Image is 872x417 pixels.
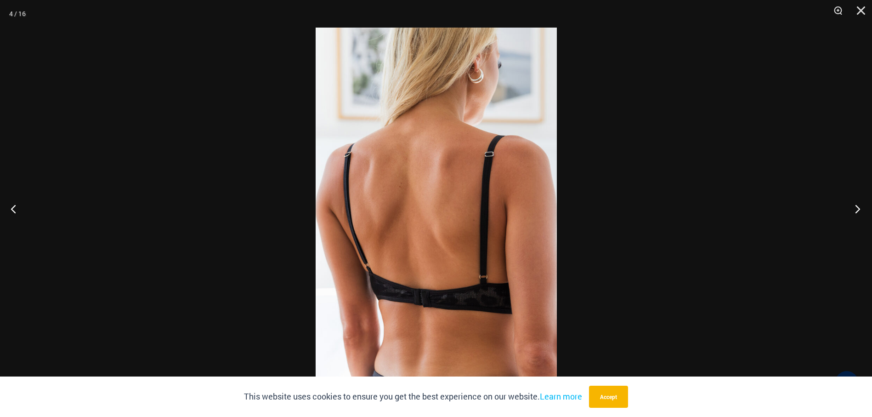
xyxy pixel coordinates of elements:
[838,186,872,232] button: Next
[316,28,557,389] img: Nights Fall Silver Leopard 1036 Bra 02
[589,386,628,408] button: Accept
[9,7,26,21] div: 4 / 16
[540,391,582,402] a: Learn more
[244,390,582,404] p: This website uses cookies to ensure you get the best experience on our website.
